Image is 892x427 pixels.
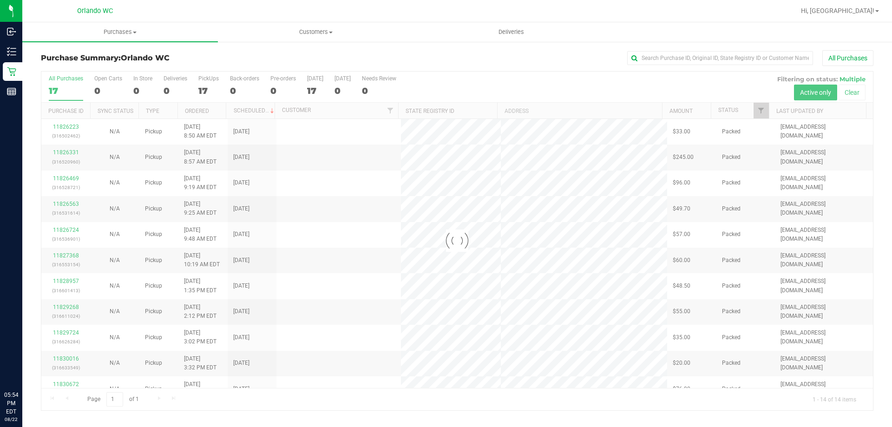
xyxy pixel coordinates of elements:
[7,67,16,76] inline-svg: Retail
[486,28,537,36] span: Deliveries
[218,28,413,36] span: Customers
[801,7,874,14] span: Hi, [GEOGRAPHIC_DATA]!
[77,7,113,15] span: Orlando WC
[218,22,413,42] a: Customers
[627,51,813,65] input: Search Purchase ID, Original ID, State Registry ID or Customer Name...
[4,391,18,416] p: 05:54 PM EDT
[41,54,318,62] h3: Purchase Summary:
[413,22,609,42] a: Deliveries
[7,87,16,96] inline-svg: Reports
[7,27,16,36] inline-svg: Inbound
[822,50,873,66] button: All Purchases
[9,353,37,381] iframe: Resource center
[7,47,16,56] inline-svg: Inventory
[22,28,218,36] span: Purchases
[27,351,39,362] iframe: Resource center unread badge
[121,53,170,62] span: Orlando WC
[4,416,18,423] p: 08/22
[22,22,218,42] a: Purchases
